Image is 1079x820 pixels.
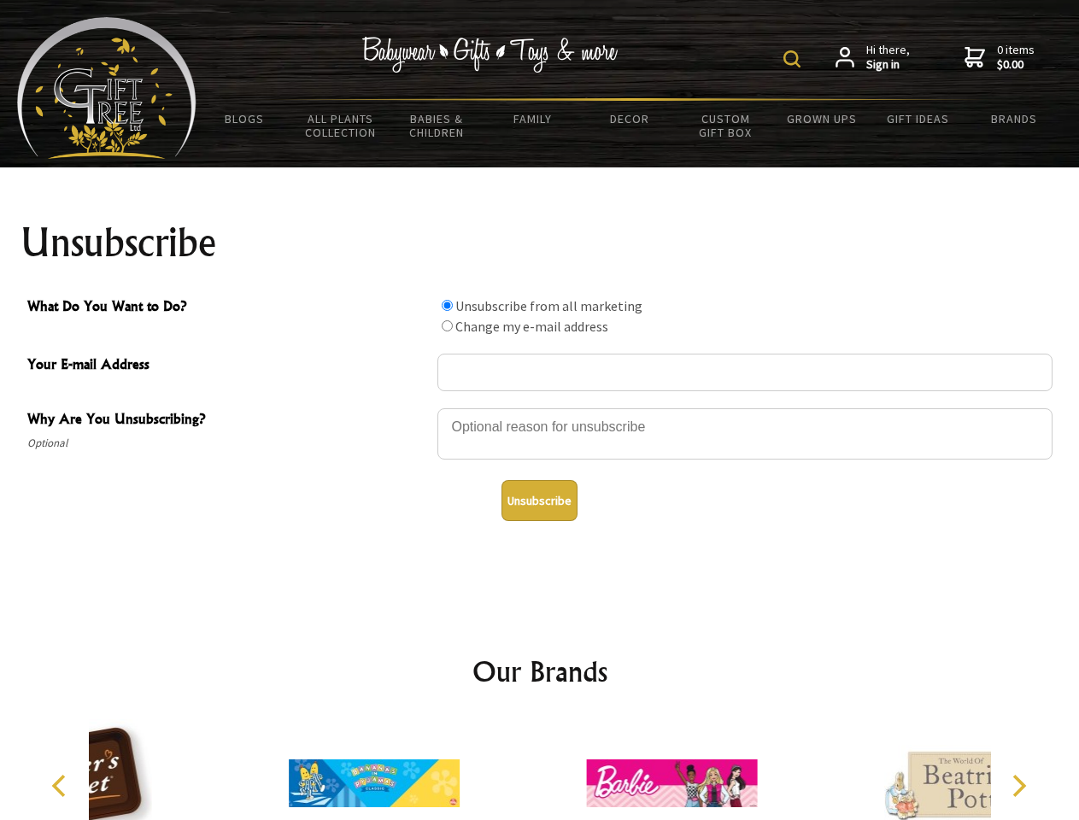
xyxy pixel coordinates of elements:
[43,767,80,805] button: Previous
[389,101,485,150] a: Babies & Children
[437,354,1053,391] input: Your E-mail Address
[27,354,429,378] span: Your E-mail Address
[581,101,677,137] a: Decor
[437,408,1053,460] textarea: Why Are You Unsubscribing?
[997,57,1035,73] strong: $0.00
[442,300,453,311] input: What Do You Want to Do?
[27,296,429,320] span: What Do You Want to Do?
[362,37,619,73] img: Babywear - Gifts - Toys & more
[773,101,870,137] a: Grown Ups
[27,433,429,454] span: Optional
[455,318,608,335] label: Change my e-mail address
[455,297,642,314] label: Unsubscribe from all marketing
[966,101,1063,137] a: Brands
[27,408,429,433] span: Why Are You Unsubscribing?
[196,101,293,137] a: BLOGS
[293,101,390,150] a: All Plants Collection
[677,101,774,150] a: Custom Gift Box
[997,42,1035,73] span: 0 items
[442,320,453,331] input: What Do You Want to Do?
[501,480,578,521] button: Unsubscribe
[21,222,1059,263] h1: Unsubscribe
[965,43,1035,73] a: 0 items$0.00
[17,17,196,159] img: Babyware - Gifts - Toys and more...
[836,43,910,73] a: Hi there,Sign in
[485,101,582,137] a: Family
[783,50,800,67] img: product search
[1000,767,1037,805] button: Next
[866,57,910,73] strong: Sign in
[34,651,1046,692] h2: Our Brands
[870,101,966,137] a: Gift Ideas
[866,43,910,73] span: Hi there,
